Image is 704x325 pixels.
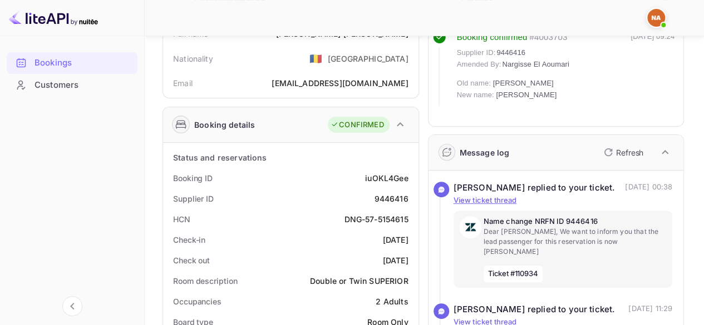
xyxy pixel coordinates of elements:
span: [PERSON_NAME] [493,79,554,87]
div: [DATE] 09:24 [631,31,675,106]
a: Bookings [7,52,137,73]
p: Refresh [616,147,643,158]
div: Email [173,77,193,89]
span: Nargisse El Aoumari [502,59,569,70]
div: Booking ID [173,172,213,184]
img: Nargisse El Aoumari [647,9,665,27]
div: 2 Adults [376,296,408,307]
div: Check-in [173,234,205,246]
img: AwvSTEc2VUhQAAAAAElFTkSuQmCC [459,216,481,238]
div: Booking confirmed [457,31,528,44]
div: [GEOGRAPHIC_DATA] [328,53,408,64]
p: [DATE] 11:29 [628,303,672,316]
div: HCN [173,213,190,225]
button: Refresh [597,143,648,161]
div: iuOKL4Gee [365,172,408,184]
div: Check out [173,254,210,266]
span: [PERSON_NAME] [496,91,557,99]
button: Collapse navigation [62,296,82,316]
div: [DATE] [383,234,408,246]
span: Old name : [457,79,493,87]
div: [EMAIL_ADDRESS][DOMAIN_NAME] [272,77,408,89]
div: Bookings [7,52,137,74]
span: Ticket #110934 [484,266,543,282]
div: # 4003703 [529,31,567,44]
a: Customers [7,74,137,95]
span: Supplier ID: [457,47,496,58]
div: Customers [35,79,132,92]
div: Booking details [194,119,255,131]
p: Name change NRFN ID 9446416 [484,216,667,227]
div: Bookings [35,57,132,69]
div: Status and reservations [173,152,267,163]
div: CONFIRMED [331,119,383,131]
div: Supplier ID [173,193,214,204]
span: United States [309,48,322,68]
img: LiteAPI logo [9,9,98,27]
div: Occupancies [173,296,221,307]
div: Room description [173,275,237,287]
span: 9446416 [496,47,525,58]
p: Dear [PERSON_NAME], We want to inform you that the lead passenger for this reservation is now [PE... [484,227,667,257]
div: [PERSON_NAME] replied to your ticket. [454,182,616,194]
p: [DATE] 00:38 [625,182,672,194]
div: Nationality [173,53,213,64]
span: Amended By: [457,59,501,70]
div: 9446416 [374,193,408,204]
div: DNG-57-5154615 [344,213,408,225]
div: Customers [7,74,137,96]
span: New name : [457,91,496,99]
div: Message log [460,147,510,158]
div: [PERSON_NAME] replied to your ticket. [454,303,616,316]
p: View ticket thread [454,195,673,206]
div: [DATE] [383,254,408,266]
div: Double or Twin SUPERIOR [310,275,408,287]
